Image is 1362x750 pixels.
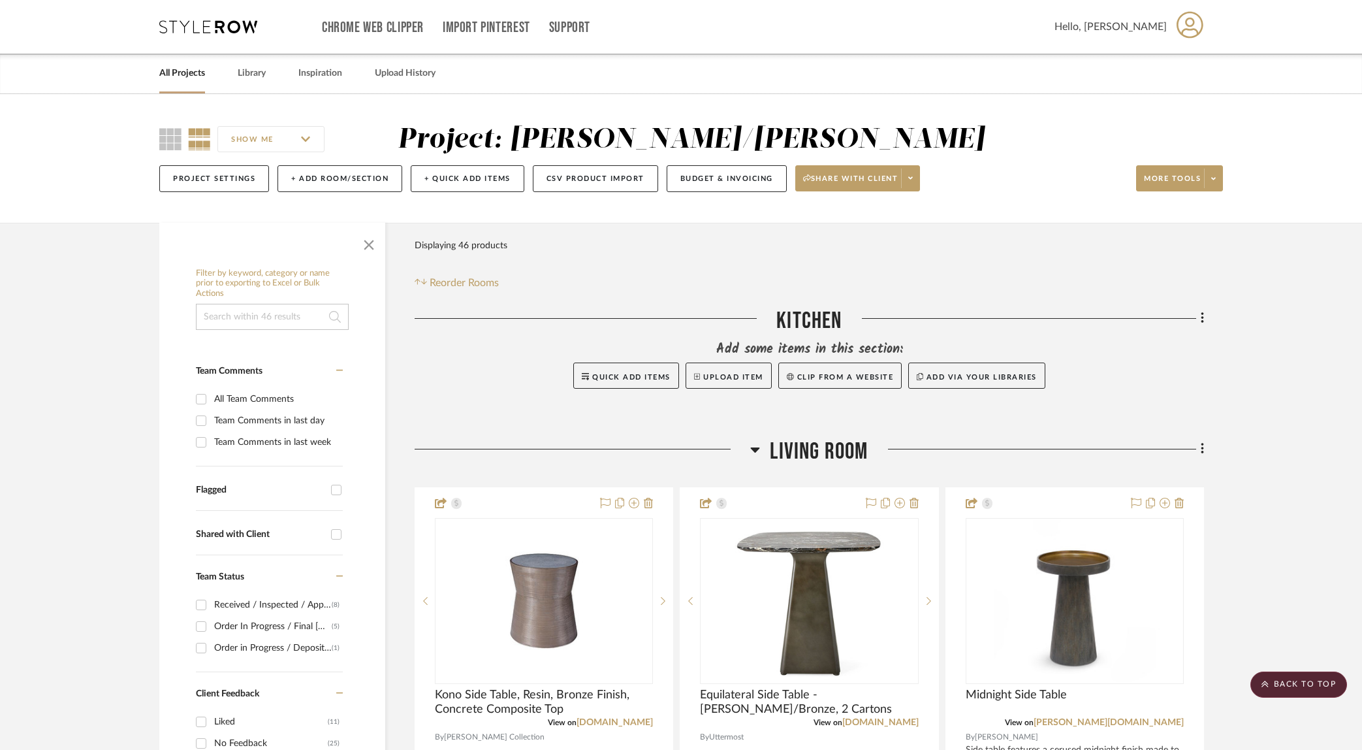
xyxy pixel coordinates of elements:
[709,731,744,743] span: Uttermost
[415,233,507,259] div: Displaying 46 products
[196,485,325,496] div: Flagged
[435,731,444,743] span: By
[214,595,332,615] div: Received / Inspected / Approved
[533,165,658,192] button: CSV Product Import
[1005,719,1034,726] span: View on
[700,688,918,717] span: Equilateral Side Table - [PERSON_NAME]/Bronze, 2 Cartons
[803,174,898,193] span: Share with client
[332,616,340,637] div: (5)
[795,165,921,191] button: Share with client
[214,389,340,410] div: All Team Comments
[436,532,652,670] img: Kono Side Table, Resin, Bronze Finish, Concrete Composite Top
[375,65,436,82] a: Upload History
[592,374,671,381] span: Quick Add Items
[770,438,868,466] span: Living Room
[328,711,340,732] div: (11)
[159,165,269,192] button: Project Settings
[356,229,382,255] button: Close
[298,65,342,82] a: Inspiration
[842,718,919,727] a: [DOMAIN_NAME]
[435,688,653,717] span: Kono Side Table, Resin, Bronze Finish, Concrete Composite Top
[966,688,1067,702] span: Midnight Side Table
[573,363,679,389] button: Quick Add Items
[443,22,530,33] a: Import Pinterest
[196,304,349,330] input: Search within 46 results
[238,65,266,82] a: Library
[415,340,1204,359] div: Add some items in this section:
[196,572,244,581] span: Team Status
[700,731,709,743] span: By
[549,22,590,33] a: Support
[214,616,332,637] div: Order In Progress / Final [MEDICAL_DATA]; Freight Due to Ship
[196,529,325,540] div: Shared with Client
[214,410,340,431] div: Team Comments in last day
[322,22,424,33] a: Chrome Web Clipper
[686,363,772,389] button: Upload Item
[577,718,653,727] a: [DOMAIN_NAME]
[1144,174,1201,193] span: More tools
[332,638,340,659] div: (1)
[214,638,332,659] div: Order in Progress / Deposit Paid / Balance due
[548,719,577,726] span: View on
[975,731,1038,743] span: [PERSON_NAME]
[415,275,499,291] button: Reorder Rooms
[332,595,340,615] div: (8)
[196,269,349,299] h6: Filter by keyword, category or name prior to exporting to Excel or Bulk Actions
[908,363,1045,389] button: Add via your libraries
[1034,718,1184,727] a: [PERSON_NAME][DOMAIN_NAME]
[814,719,842,726] span: View on
[966,731,975,743] span: By
[196,367,262,376] span: Team Comments
[277,165,402,192] button: + Add Room/Section
[1250,672,1347,698] scroll-to-top-button: BACK TO TOP
[444,731,545,743] span: [PERSON_NAME] Collection
[196,689,259,698] span: Client Feedback
[1054,19,1167,35] span: Hello, [PERSON_NAME]
[967,520,1182,682] img: Midnight Side Table
[778,363,902,389] button: Clip from a website
[214,432,340,453] div: Team Comments in last week
[411,165,524,192] button: + Quick Add Items
[214,711,328,732] div: Liked
[430,275,499,291] span: Reorder Rooms
[398,126,985,154] div: Project: [PERSON_NAME]/[PERSON_NAME]
[159,65,205,82] a: All Projects
[727,519,891,683] img: Equilateral Side Table - Michelangelo/Bronze, 2 Cartons
[1136,165,1223,191] button: More tools
[667,165,787,192] button: Budget & Invoicing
